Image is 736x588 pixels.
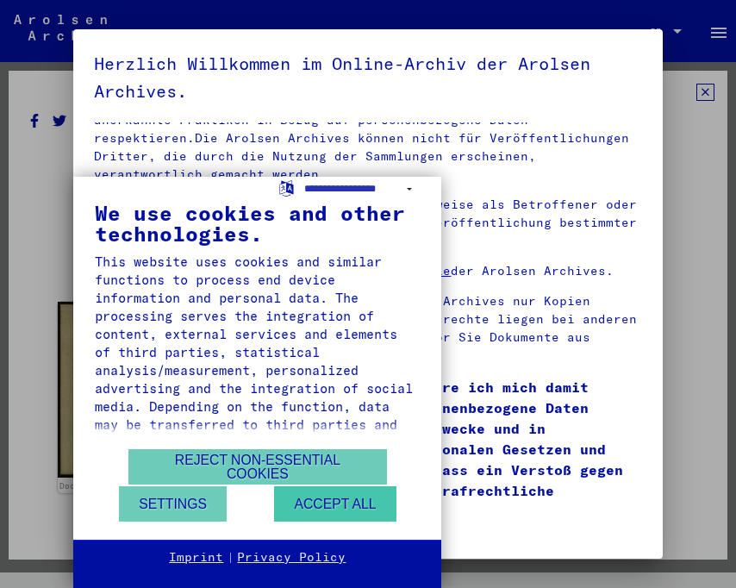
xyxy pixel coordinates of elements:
a: Imprint [169,549,223,566]
a: Privacy Policy [237,549,346,566]
button: Accept all [274,486,396,522]
button: Reject non-essential cookies [128,449,387,485]
div: We use cookies and other technologies. [95,203,420,244]
button: Settings [119,486,227,522]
